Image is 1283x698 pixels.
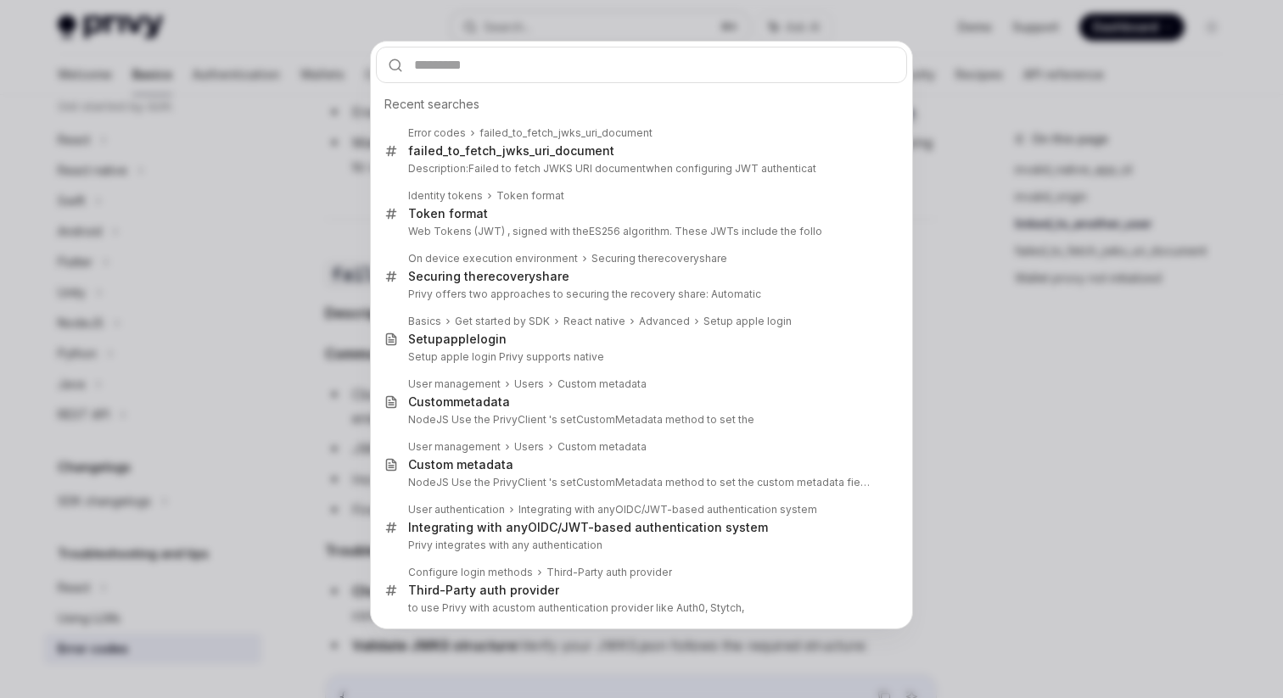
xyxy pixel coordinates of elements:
b: apple [443,332,477,346]
div: Setup apple login [703,315,792,328]
div: React native [563,315,625,328]
p: NodeJS Use the PrivyClient 's setCustomMetadata method to set the [408,413,871,427]
div: Custom metadata [557,377,647,391]
div: Token format [408,206,488,221]
b: Failed to fetch JWKS URI document [468,162,646,175]
div: User management [408,377,501,391]
div: Token format [496,189,564,203]
b: recovery [654,252,699,265]
div: Identity tokens [408,189,483,203]
div: metadata [408,394,510,410]
div: Integrating with any /JWT-based authentication system [408,520,768,535]
b: OIDC [615,503,641,516]
div: Custom metadata [557,440,647,454]
b: OIDC [528,520,557,534]
div: Error codes [408,126,466,140]
div: Advanced [639,315,690,328]
p: Privy integrates with any authentication [408,539,871,552]
div: Basics [408,315,441,328]
div: Third-Party auth provider [408,583,559,598]
b: Custom me [408,457,474,472]
div: failed_to_fetch_jwks_uri_document [408,143,614,159]
div: Users [514,377,544,391]
div: Securing the share [591,252,727,265]
div: Get started by SDK [455,315,550,328]
div: User authentication [408,503,505,517]
div: failed_to_fetch_jwks_uri_document [479,126,653,140]
b: recovery [484,269,535,283]
div: Setup login [408,332,507,347]
b: Custom [408,394,453,409]
div: Configure login methods [408,566,533,579]
b: custom authe [498,601,566,614]
div: Securing the share [408,269,569,284]
p: NodeJS Use the PrivyClient 's setCustomMetadata method to set the custom metadata field for a us [408,476,871,489]
div: On device execution environment [408,252,578,265]
p: Web Tokens (JWT) , signed with the 256 algorithm. These JWTs include the follo [408,225,871,238]
p: Setup apple login Privy supports native [408,350,871,364]
div: User management [408,440,501,454]
span: Recent searches [384,96,479,113]
p: to use Privy with a ntication provider like Auth0, Stytch, [408,601,871,615]
div: Integrating with any /JWT-based authentication system [518,503,817,517]
p: Description: when configuring JWT authenticat [408,162,871,176]
div: tadata [408,457,513,472]
p: Privy offers two approaches to securing the recovery share: Automatic [408,288,871,301]
div: Third-Party auth provider [546,566,672,579]
b: ES [589,225,602,237]
div: Users [514,440,544,454]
